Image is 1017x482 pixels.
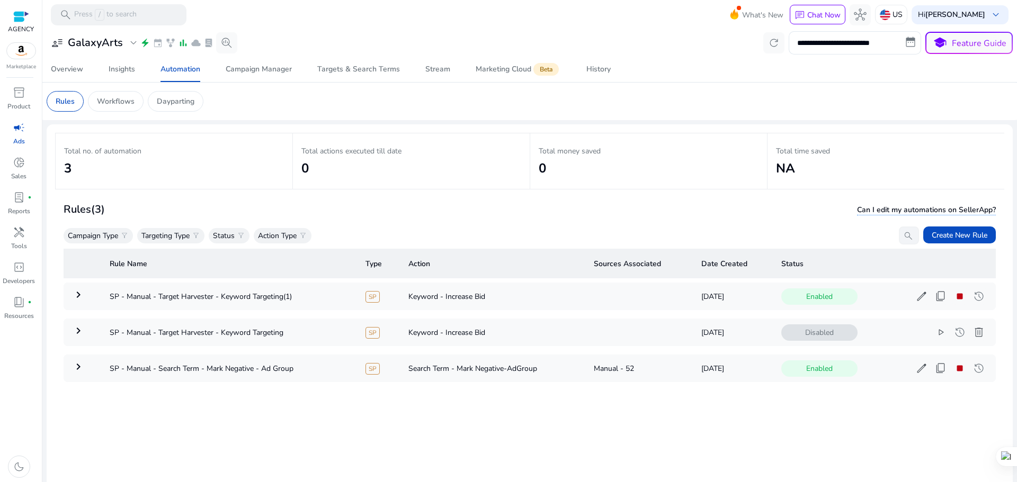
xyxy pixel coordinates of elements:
[74,9,137,21] p: Press to search
[95,9,104,21] span: /
[953,362,966,375] span: stop
[693,354,773,382] td: [DATE]
[13,121,25,134] span: campaign
[903,231,914,241] span: search
[64,203,105,216] h3: Rules (3)
[11,241,27,251] p: Tools
[13,296,25,308] span: book_4
[13,156,25,169] span: donut_small
[693,249,773,278] th: Date Created
[7,43,35,59] img: amazon.svg
[925,32,1013,54] button: schoolFeature Guide
[28,195,32,199] span: fiber_manual_record
[893,5,903,24] p: US
[850,4,871,25] button: hub
[178,38,189,48] span: bar_chart
[51,37,64,49] span: user_attributes
[934,362,947,375] span: content_copy
[925,10,985,20] b: [PERSON_NAME]
[120,231,129,240] span: filter_alt
[400,249,585,278] th: Action
[970,324,987,341] button: delete
[72,324,85,337] mat-icon: keyboard_arrow_right
[153,38,163,48] span: event
[533,63,559,76] span: Beta
[13,137,25,146] p: Ads
[781,288,858,305] span: Enabled
[951,360,968,377] button: stop
[59,8,72,21] span: search
[915,362,928,375] span: edit
[934,326,947,339] span: play_arrow
[932,230,987,241] span: Create New Rule
[973,326,985,339] span: delete
[586,66,611,73] div: History
[11,171,26,181] p: Sales
[539,145,759,157] p: Total money saved
[807,10,841,20] p: Chat Now
[3,276,35,286] p: Developers
[400,283,585,310] td: Keyword - Increase Bid
[693,283,773,310] td: [DATE]
[51,66,83,73] div: Overview
[913,288,930,305] button: edit
[918,11,985,19] p: Hi
[425,66,450,73] div: Stream
[400,319,585,346] td: Keyword - Increase Bid
[923,226,996,243] button: Create New Rule
[13,261,25,274] span: code_blocks
[773,249,996,278] th: Status
[693,319,773,346] td: [DATE]
[203,38,214,48] span: lab_profile
[776,145,996,157] p: Total time saved
[357,249,399,278] th: Type
[953,326,966,339] span: history
[915,290,928,303] span: edit
[932,288,949,305] button: content_copy
[365,327,380,339] span: SP
[8,206,30,216] p: Reports
[213,230,235,241] p: Status
[101,249,357,278] th: Rule Name
[28,300,32,304] span: fiber_manual_record
[973,362,985,375] span: history
[56,96,75,107] p: Rules
[594,363,684,374] div: Manual - 52
[101,354,357,382] td: SP - Manual - Search Term - Mark Negative - Ad Group
[192,231,200,240] span: filter_alt
[973,290,985,303] span: history
[365,291,380,303] span: SP
[781,360,858,377] span: Enabled
[97,96,135,107] p: Workflows
[857,205,996,215] span: Can I edit my automations on SellerApp?
[160,66,200,73] div: Automation
[932,324,949,341] button: play_arrow
[7,102,30,111] p: Product
[951,324,968,341] button: history
[101,319,357,346] td: SP - Manual - Target Harvester - Keyword Targeting
[953,290,966,303] span: stop
[932,35,948,51] span: school
[585,249,693,278] th: Sources Associated
[989,8,1002,21] span: keyboard_arrow_down
[932,360,949,377] button: content_copy
[768,37,780,49] span: refresh
[742,6,783,24] span: What's New
[13,191,25,204] span: lab_profile
[952,37,1006,50] p: Feature Guide
[109,66,135,73] div: Insights
[72,360,85,373] mat-icon: keyboard_arrow_right
[539,161,759,176] h2: 0
[258,230,297,241] p: Action Type
[64,161,284,176] h2: 3
[400,354,585,382] td: Search Term - Mark Negative-AdGroup
[141,230,190,241] p: Targeting Type
[220,37,233,49] span: search_insights
[140,38,150,48] span: electric_bolt
[880,10,890,20] img: us.svg
[317,66,400,73] div: Targets & Search Terms
[72,288,85,301] mat-icon: keyboard_arrow_right
[776,161,996,176] h2: NA
[301,145,521,157] p: Total actions executed till date
[854,8,867,21] span: hub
